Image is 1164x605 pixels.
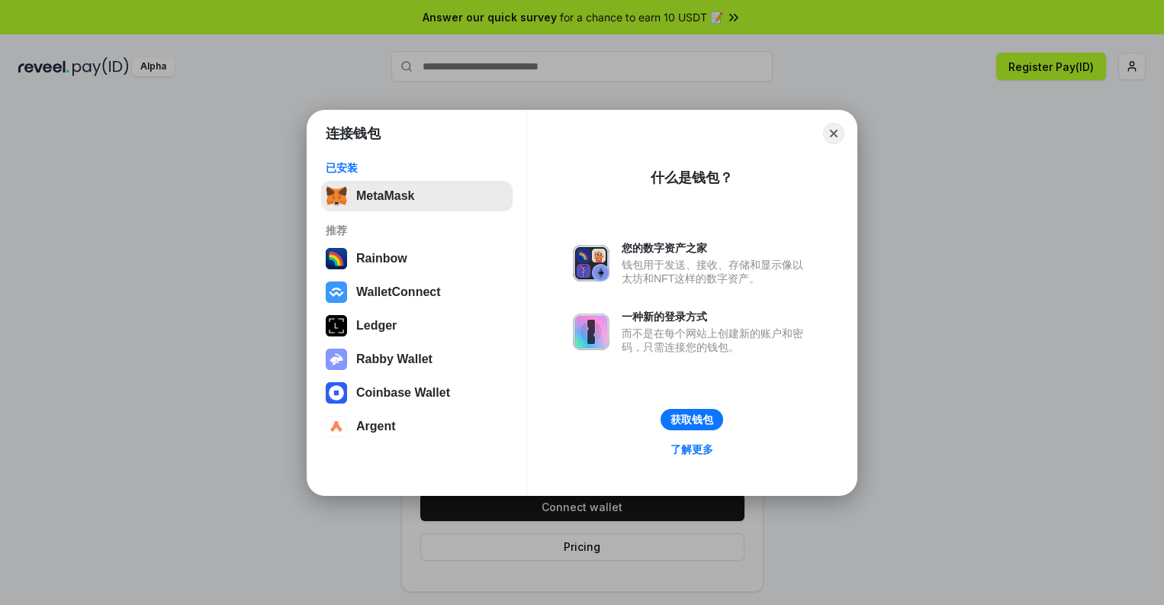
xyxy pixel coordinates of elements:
img: svg+xml,%3Csvg%20xmlns%3D%22http%3A%2F%2Fwww.w3.org%2F2000%2Fsvg%22%20fill%3D%22none%22%20viewBox... [573,314,609,350]
button: Close [823,123,844,144]
div: 什么是钱包？ [651,169,733,187]
button: Rabby Wallet [321,344,513,375]
img: svg+xml,%3Csvg%20fill%3D%22none%22%20height%3D%2233%22%20viewBox%3D%220%200%2035%2033%22%20width%... [326,185,347,207]
button: Coinbase Wallet [321,378,513,408]
button: Rainbow [321,243,513,274]
img: svg+xml,%3Csvg%20width%3D%2228%22%20height%3D%2228%22%20viewBox%3D%220%200%2028%2028%22%20fill%3D... [326,382,347,404]
div: 一种新的登录方式 [622,310,811,323]
button: WalletConnect [321,277,513,307]
img: svg+xml,%3Csvg%20xmlns%3D%22http%3A%2F%2Fwww.w3.org%2F2000%2Fsvg%22%20fill%3D%22none%22%20viewBox... [326,349,347,370]
div: 而不是在每个网站上创建新的账户和密码，只需连接您的钱包。 [622,327,811,354]
div: 已安装 [326,161,508,175]
div: 推荐 [326,224,508,237]
img: svg+xml,%3Csvg%20xmlns%3D%22http%3A%2F%2Fwww.w3.org%2F2000%2Fsvg%22%20width%3D%2228%22%20height%3... [326,315,347,336]
div: Rainbow [356,252,407,265]
button: Ledger [321,311,513,341]
h1: 连接钱包 [326,124,381,143]
button: 获取钱包 [661,409,723,430]
div: Rabby Wallet [356,352,432,366]
img: svg+xml,%3Csvg%20width%3D%2228%22%20height%3D%2228%22%20viewBox%3D%220%200%2028%2028%22%20fill%3D... [326,282,347,303]
button: MetaMask [321,181,513,211]
div: 钱包用于发送、接收、存储和显示像以太坊和NFT这样的数字资产。 [622,258,811,285]
img: svg+xml,%3Csvg%20width%3D%2228%22%20height%3D%2228%22%20viewBox%3D%220%200%2028%2028%22%20fill%3D... [326,416,347,437]
div: Coinbase Wallet [356,386,450,400]
div: 了解更多 [670,442,713,456]
div: Ledger [356,319,397,333]
button: Argent [321,411,513,442]
img: svg+xml,%3Csvg%20width%3D%22120%22%20height%3D%22120%22%20viewBox%3D%220%200%20120%20120%22%20fil... [326,248,347,269]
div: Argent [356,420,396,433]
div: WalletConnect [356,285,441,299]
div: MetaMask [356,189,414,203]
div: 获取钱包 [670,413,713,426]
a: 了解更多 [661,439,722,459]
img: svg+xml,%3Csvg%20xmlns%3D%22http%3A%2F%2Fwww.w3.org%2F2000%2Fsvg%22%20fill%3D%22none%22%20viewBox... [573,245,609,282]
div: 您的数字资产之家 [622,241,811,255]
